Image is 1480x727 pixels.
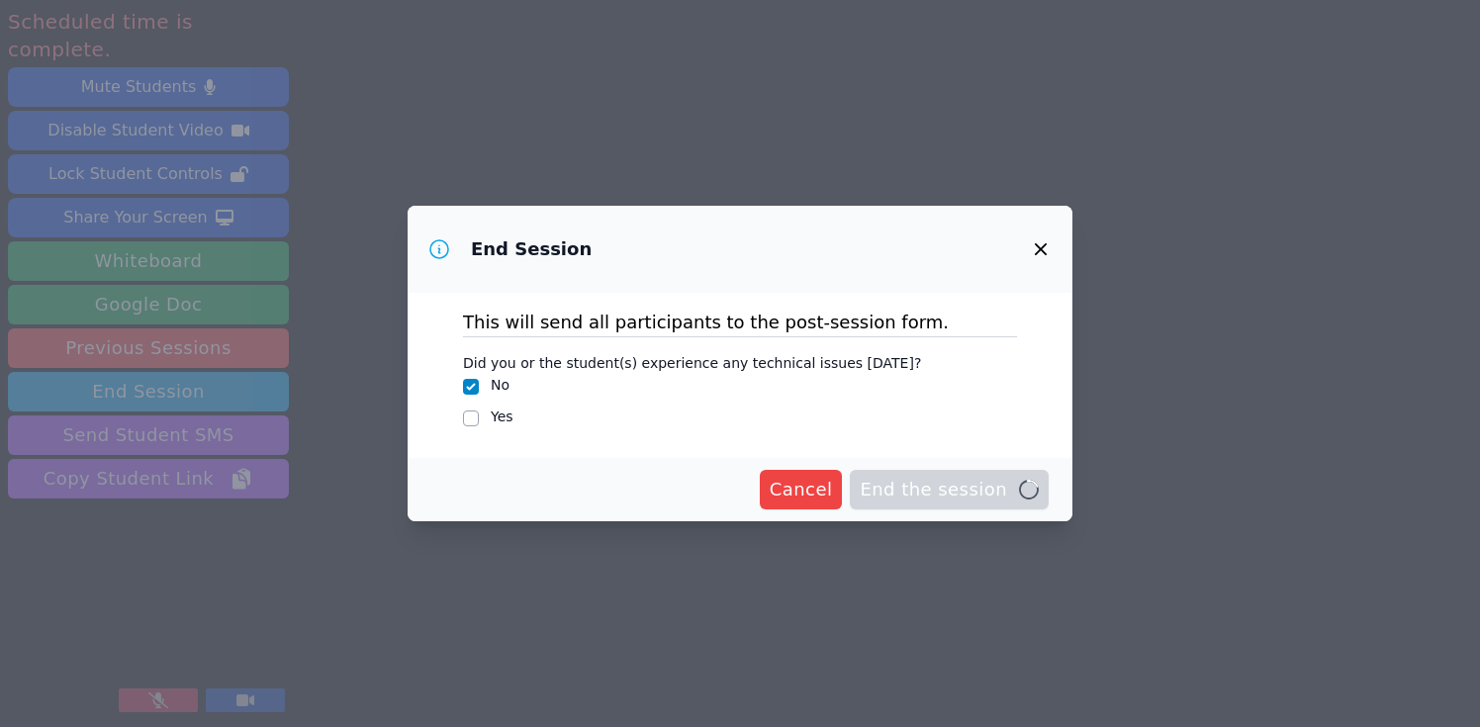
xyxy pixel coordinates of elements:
[760,470,843,509] button: Cancel
[491,409,513,424] label: Yes
[770,476,833,503] span: Cancel
[850,470,1049,509] button: End the session
[491,377,509,393] label: No
[463,309,1017,336] p: This will send all participants to the post-session form.
[860,476,1039,503] span: End the session
[463,345,921,375] legend: Did you or the student(s) experience any technical issues [DATE]?
[471,237,592,261] h3: End Session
